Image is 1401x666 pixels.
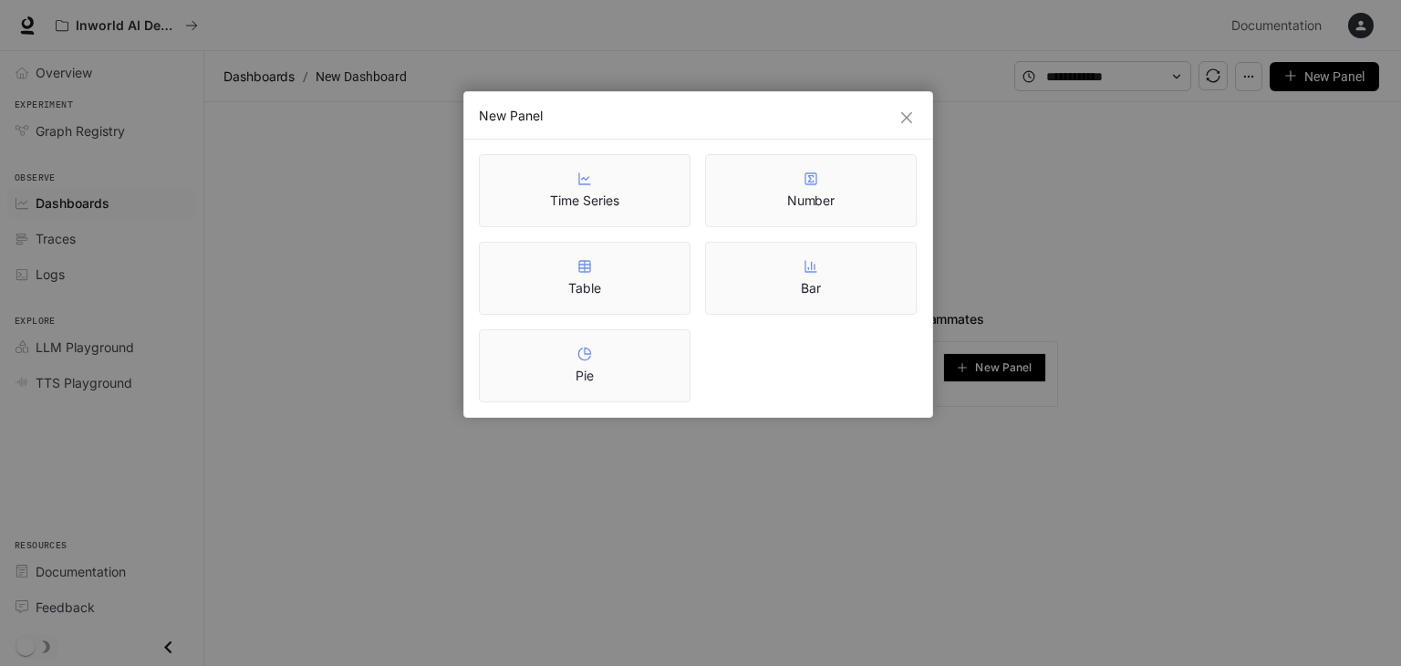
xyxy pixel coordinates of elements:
[576,367,594,385] article: Pie
[7,591,196,623] a: Feedback
[1270,62,1379,91] button: New Panel
[36,63,92,82] span: Overview
[899,110,914,125] span: close
[312,59,410,94] article: New Dashboard
[303,67,308,87] span: /
[568,279,601,297] article: Table
[36,265,65,284] span: Logs
[1304,67,1365,87] span: New Panel
[7,556,196,588] a: Documentation
[7,331,196,363] a: LLM Playground
[801,279,821,297] article: Bar
[76,18,178,34] p: Inworld AI Demos
[7,57,196,88] a: Overview
[36,229,76,248] span: Traces
[36,373,132,392] span: TTS Playground
[148,629,189,666] button: Close drawer
[36,598,95,617] span: Feedback
[787,192,835,210] article: Number
[36,562,126,581] span: Documentation
[1284,69,1297,82] span: plus
[1224,7,1335,44] a: Documentation
[7,367,196,399] a: TTS Playground
[7,223,196,255] a: Traces
[7,258,196,290] a: Logs
[7,115,196,147] a: Graph Registry
[943,353,1046,382] button: New Panel
[1231,15,1322,37] span: Documentation
[47,7,206,44] button: All workspaces
[1206,68,1220,83] span: sync
[219,66,299,88] button: Dashboards
[550,192,618,210] article: Time Series
[36,193,109,213] span: Dashboards
[7,187,196,219] a: Dashboards
[223,66,295,88] span: Dashboards
[479,107,918,125] div: New Panel
[897,108,917,128] button: Close
[975,363,1032,372] span: New Panel
[36,338,134,357] span: LLM Playground
[36,121,125,140] span: Graph Registry
[957,362,968,373] span: plus
[16,636,35,656] span: Dark mode toggle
